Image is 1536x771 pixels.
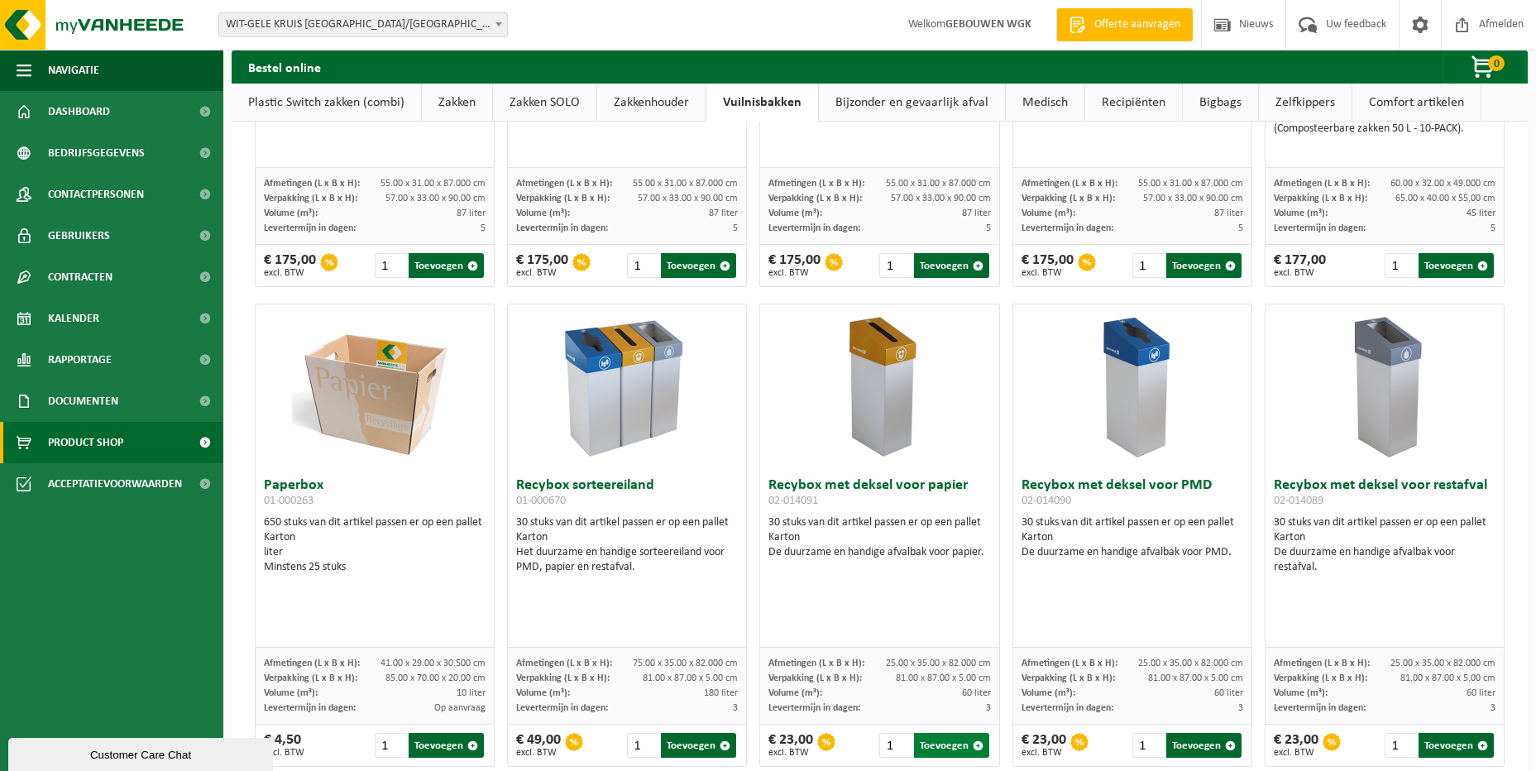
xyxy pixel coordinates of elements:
[516,268,568,278] span: excl. BTW
[1467,688,1495,698] span: 60 liter
[1166,733,1242,758] button: Toevoegen
[1419,253,1494,278] button: Toevoegen
[264,703,356,713] span: Levertermijn in dagen:
[264,495,313,507] span: 01-000263
[597,84,706,122] a: Zakkenhouder
[945,18,1031,31] strong: GEBOUWEN WGK
[422,84,492,122] a: Zakken
[1259,84,1352,122] a: Zelfkippers
[704,688,738,698] span: 180 liter
[768,179,864,189] span: Afmetingen (L x B x H):
[633,658,738,668] span: 75.00 x 35.00 x 82.000 cm
[819,84,1005,122] a: Bijzonder en gevaarlijk afval
[891,194,991,204] span: 57.00 x 33.00 x 90.00 cm
[1274,223,1366,233] span: Levertermijn in dagen:
[264,673,357,683] span: Verpakking (L x B x H):
[768,658,864,668] span: Afmetingen (L x B x H):
[1183,84,1258,122] a: Bigbags
[962,688,991,698] span: 60 liter
[516,253,568,278] div: € 175,00
[1274,658,1370,668] span: Afmetingen (L x B x H):
[457,208,486,218] span: 87 liter
[1138,179,1243,189] span: 55.00 x 31.00 x 87.000 cm
[380,658,486,668] span: 41.00 x 29.00 x 30.500 cm
[768,748,813,758] span: excl. BTW
[380,179,486,189] span: 55.00 x 31.00 x 87.000 cm
[896,673,991,683] span: 81.00 x 87.00 x 5.00 cm
[516,748,561,758] span: excl. BTW
[48,463,182,505] span: Acceptatievoorwaarden
[1390,658,1495,668] span: 25.00 x 35.00 x 82.000 cm
[264,515,486,575] div: 650 stuks van dit artikel passen er op een pallet
[48,339,112,381] span: Rapportage
[768,495,818,507] span: 02-014091
[1022,688,1075,698] span: Volume (m³):
[1385,733,1417,758] input: 1
[1166,253,1242,278] button: Toevoegen
[638,194,738,204] span: 57.00 x 33.00 x 90.00 cm
[1274,673,1367,683] span: Verpakking (L x B x H):
[1022,530,1243,545] div: Karton
[292,304,457,470] img: 01-000263
[434,703,486,713] span: Op aanvraag
[1274,530,1495,545] div: Karton
[481,223,486,233] span: 5
[493,84,596,122] a: Zakken SOLO
[962,208,991,218] span: 87 liter
[733,223,738,233] span: 5
[375,733,407,758] input: 1
[1022,703,1113,713] span: Levertermijn in dagen:
[1022,478,1243,511] h3: Recybox met deksel voor PMD
[1274,545,1495,575] div: De duurzame en handige afvalbak voor restafval.
[48,422,123,463] span: Product Shop
[768,733,813,758] div: € 23,00
[1390,179,1495,189] span: 60.00 x 32.00 x 49.000 cm
[48,132,145,174] span: Bedrijfsgegevens
[1022,194,1115,204] span: Verpakking (L x B x H):
[768,673,862,683] span: Verpakking (L x B x H):
[516,495,566,507] span: 01-000670
[797,304,962,470] img: 02-014091
[1419,733,1494,758] button: Toevoegen
[48,174,144,215] span: Contactpersonen
[264,478,486,511] h3: Paperbox
[48,298,99,339] span: Kalender
[1022,515,1243,560] div: 30 stuks van dit artikel passen er op een pallet
[1274,194,1367,204] span: Verpakking (L x B x H):
[264,733,304,758] div: € 4,50
[1274,495,1323,507] span: 02-014089
[264,223,356,233] span: Levertermijn in dagen:
[48,91,110,132] span: Dashboard
[409,733,484,758] button: Toevoegen
[768,253,821,278] div: € 175,00
[1022,748,1066,758] span: excl. BTW
[1022,223,1113,233] span: Levertermijn in dagen:
[1022,268,1074,278] span: excl. BTW
[264,560,486,575] div: Minstens 25 stuks
[1050,304,1215,470] img: 02-014090
[1400,673,1495,683] span: 81.00 x 87.00 x 5.00 cm
[1022,545,1243,560] div: De duurzame en handige afvalbak voor PMD.
[627,253,659,278] input: 1
[768,703,860,713] span: Levertermijn in dagen:
[48,381,118,422] span: Documenten
[1022,658,1117,668] span: Afmetingen (L x B x H):
[1214,208,1243,218] span: 87 liter
[1085,84,1182,122] a: Recipiënten
[1006,84,1084,122] a: Medisch
[1274,268,1326,278] span: excl. BTW
[516,688,570,698] span: Volume (m³):
[1022,733,1066,758] div: € 23,00
[1385,253,1417,278] input: 1
[1132,733,1165,758] input: 1
[886,179,991,189] span: 55.00 x 31.00 x 87.000 cm
[914,253,989,278] button: Toevoegen
[48,256,112,298] span: Contracten
[1274,748,1318,758] span: excl. BTW
[1467,208,1495,218] span: 45 liter
[1274,703,1366,713] span: Levertermijn in dagen:
[768,478,990,511] h3: Recybox met deksel voor papier
[1022,495,1071,507] span: 02-014090
[264,194,357,204] span: Verpakking (L x B x H):
[264,179,360,189] span: Afmetingen (L x B x H):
